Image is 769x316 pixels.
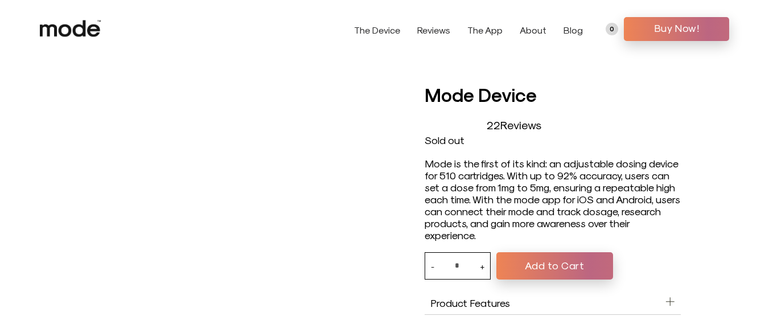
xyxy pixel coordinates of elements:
a: The App [467,24,503,35]
a: The Device [354,24,400,35]
a: Reviews [417,24,450,35]
a: Buy Now! [624,17,729,41]
span: Reviews [500,118,541,132]
span: Product Features [430,297,510,309]
a: 0 [606,23,618,35]
button: - [431,253,434,279]
a: About [520,24,546,35]
span: Sold out [425,134,464,146]
h1: Mode Device [425,81,681,108]
span: 22 [487,118,500,132]
button: + [480,253,484,279]
a: Blog [564,24,583,35]
button: Add to Cart [496,252,613,280]
div: Mode is the first of its kind: an adjustable dosing device for 510 cartridges. With up to 92% acc... [425,157,681,241]
span: Buy Now! [632,19,721,36]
